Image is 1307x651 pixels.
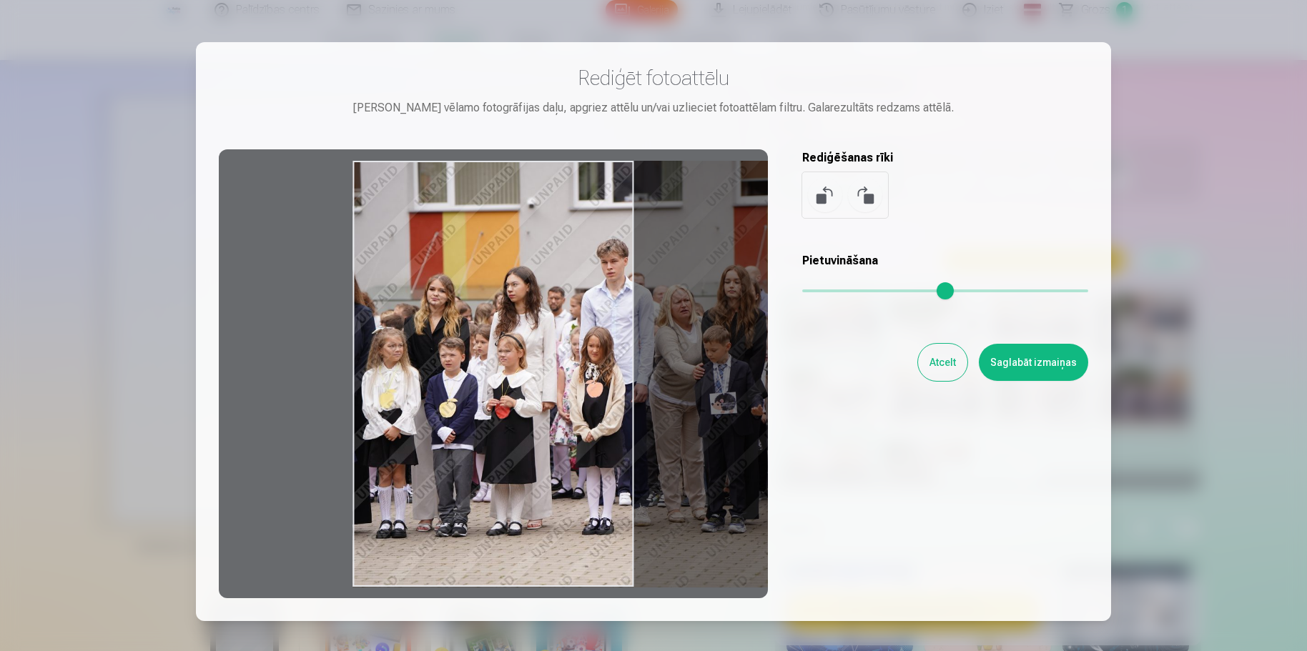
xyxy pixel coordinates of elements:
h3: Rediģēt fotoattēlu [219,65,1088,91]
button: Atcelt [918,344,967,381]
h5: Pietuvināšana [802,252,1088,269]
div: [PERSON_NAME] vēlamo fotogrāfijas daļu, apgriez attēlu un/vai uzlieciet fotoattēlam filtru. Galar... [219,99,1088,116]
h5: Rediģēšanas rīki [802,149,1088,167]
button: Saglabāt izmaiņas [979,344,1088,381]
